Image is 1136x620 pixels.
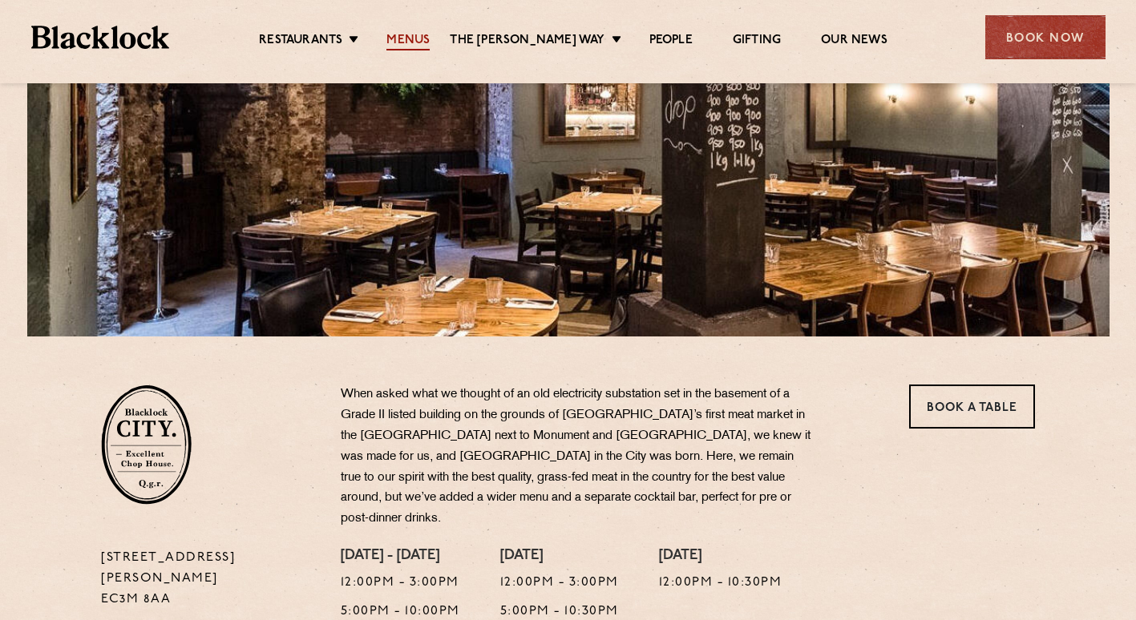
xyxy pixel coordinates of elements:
[101,548,317,610] p: [STREET_ADDRESS][PERSON_NAME] EC3M 8AA
[341,384,814,529] p: When asked what we thought of an old electricity substation set in the basement of a Grade II lis...
[101,384,192,505] img: City-stamp-default.svg
[450,33,604,50] a: The [PERSON_NAME] Way
[341,548,460,566] h4: [DATE] - [DATE]
[341,573,460,594] p: 12:00pm - 3:00pm
[821,33,887,50] a: Our News
[909,384,1035,429] a: Book a Table
[985,15,1106,59] div: Book Now
[500,548,619,566] h4: [DATE]
[733,33,781,50] a: Gifting
[500,573,619,594] p: 12:00pm - 3:00pm
[386,33,430,50] a: Menus
[259,33,342,50] a: Restaurants
[31,26,170,49] img: BL_Textured_Logo-footer-cropped.svg
[659,548,782,566] h4: [DATE]
[649,33,693,50] a: People
[659,573,782,594] p: 12:00pm - 10:30pm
